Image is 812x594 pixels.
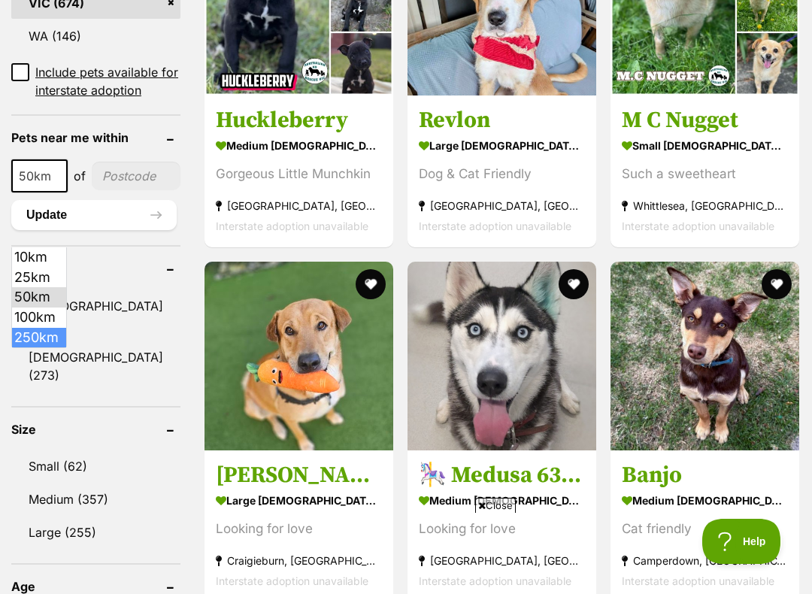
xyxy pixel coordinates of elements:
span: Interstate adoption unavailable [419,220,571,232]
strong: medium [DEMOGRAPHIC_DATA] Dog [622,489,788,511]
li: 250km [12,328,66,348]
span: 50km [13,165,66,186]
div: Gorgeous Little Munchkin [216,164,382,184]
strong: medium [DEMOGRAPHIC_DATA] Dog [419,489,585,511]
header: Size [11,423,180,436]
span: Interstate adoption unavailable [622,220,774,232]
li: 25km [12,268,66,288]
img: 🎠 Medusa 6366 🎠 - Siberian Husky Dog [408,262,596,450]
li: 10km [12,247,66,268]
h3: 🎠 Medusa 6366 🎠 [419,461,585,489]
span: Interstate adoption unavailable [622,574,774,587]
a: Medium (357) [11,483,180,515]
header: Age [11,580,180,593]
strong: Whittlesea, [GEOGRAPHIC_DATA] [622,195,788,216]
img: Ted - Mixed breed Dog [205,262,393,450]
input: postcode [92,162,180,190]
li: 50km [12,287,66,308]
iframe: Advertisement [132,519,680,586]
header: Pets near me within [11,131,180,144]
span: Interstate adoption unavailable [216,220,368,232]
a: M C Nugget small [DEMOGRAPHIC_DATA] Dog Such a sweetheart Whittlesea, [GEOGRAPHIC_DATA] Interstat... [611,95,799,247]
li: 100km [12,308,66,328]
header: Gender [11,262,180,275]
span: of [74,167,86,185]
button: favourite [356,269,386,299]
button: favourite [559,269,589,299]
a: Large (255) [11,517,180,548]
h3: Banjo [622,461,788,489]
strong: large [DEMOGRAPHIC_DATA] Dog [419,135,585,156]
span: Include pets available for interstate adoption [35,63,180,99]
a: Include pets available for interstate adoption [11,63,180,99]
button: Update [11,200,177,230]
span: Close [475,498,516,513]
strong: medium [DEMOGRAPHIC_DATA] Dog [216,135,382,156]
a: [DEMOGRAPHIC_DATA] (401) [11,290,180,340]
h3: [PERSON_NAME] [216,461,382,489]
h3: M C Nugget [622,106,788,135]
div: Dog & Cat Friendly [419,164,585,184]
span: 50km [11,159,68,192]
strong: [GEOGRAPHIC_DATA], [GEOGRAPHIC_DATA] [216,195,382,216]
a: WA (146) [11,20,180,52]
strong: [GEOGRAPHIC_DATA], [GEOGRAPHIC_DATA] [419,195,585,216]
h3: Revlon [419,106,585,135]
a: Small (62) [11,450,180,482]
strong: large [DEMOGRAPHIC_DATA] Dog [216,489,382,511]
strong: small [DEMOGRAPHIC_DATA] Dog [622,135,788,156]
h3: Huckleberry [216,106,382,135]
a: Huckleberry medium [DEMOGRAPHIC_DATA] Dog Gorgeous Little Munchkin [GEOGRAPHIC_DATA], [GEOGRAPHIC... [205,95,393,247]
div: Such a sweetheart [622,164,788,184]
img: Banjo - Australian Kelpie Dog [611,262,799,450]
iframe: Help Scout Beacon - Open [702,519,782,564]
a: Revlon large [DEMOGRAPHIC_DATA] Dog Dog & Cat Friendly [GEOGRAPHIC_DATA], [GEOGRAPHIC_DATA] Inter... [408,95,596,247]
button: favourite [762,269,792,299]
a: [DEMOGRAPHIC_DATA] (273) [11,341,180,391]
